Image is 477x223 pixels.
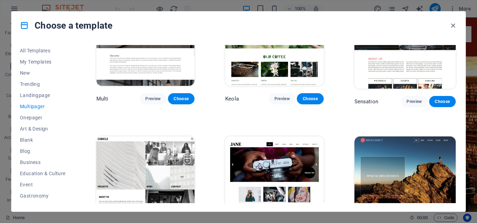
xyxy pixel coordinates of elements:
button: Blog [20,146,66,157]
button: Landingpage [20,90,66,101]
button: Event [20,179,66,190]
h4: Choose a template [20,20,112,31]
button: Education & Culture [20,168,66,179]
p: Sensation [354,98,378,105]
span: New [20,70,66,76]
span: Art & Design [20,126,66,132]
button: My Templates [20,56,66,67]
span: Blog [20,148,66,154]
button: Preview [140,93,166,104]
span: Onepager [20,115,66,120]
button: Choose [168,93,195,104]
span: Landingpage [20,92,66,98]
span: Education & Culture [20,171,66,176]
span: Business [20,159,66,165]
span: Gastronomy [20,193,66,199]
p: Keola [225,95,239,102]
button: Business [20,157,66,168]
span: Choose [302,96,318,102]
button: Multipager [20,101,66,112]
button: Gastronomy [20,190,66,201]
span: Choose [435,99,450,104]
span: Event [20,182,66,187]
span: Preview [406,99,422,104]
button: Preview [401,96,427,107]
span: Multipager [20,104,66,109]
button: Choose [429,96,456,107]
button: Health [20,201,66,213]
span: Preview [145,96,161,102]
button: Art & Design [20,123,66,134]
span: Blank [20,137,66,143]
button: Blank [20,134,66,146]
button: Trending [20,79,66,90]
button: Choose [297,93,323,104]
span: My Templates [20,59,66,65]
button: Preview [269,93,295,104]
span: Trending [20,81,66,87]
span: All Templates [20,48,66,53]
button: All Templates [20,45,66,56]
button: Onepager [20,112,66,123]
span: Choose [174,96,189,102]
p: Multi [96,95,109,102]
span: Preview [274,96,290,102]
button: New [20,67,66,79]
